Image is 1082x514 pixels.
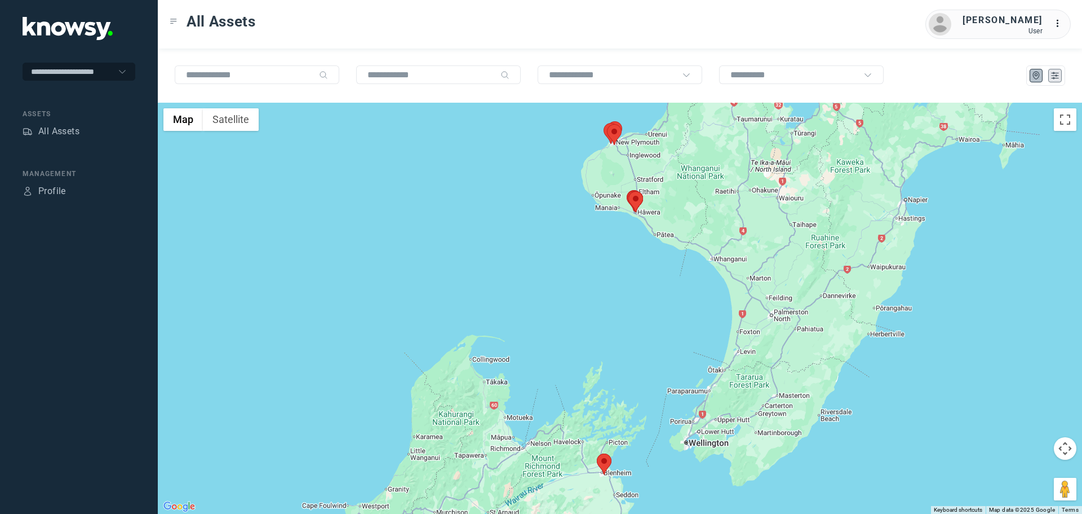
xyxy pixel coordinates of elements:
[963,27,1043,35] div: User
[989,507,1055,513] span: Map data ©2025 Google
[170,17,178,25] div: Toggle Menu
[23,126,33,137] div: Assets
[38,184,66,198] div: Profile
[1054,108,1076,131] button: Toggle fullscreen view
[934,506,982,514] button: Keyboard shortcuts
[1054,17,1067,30] div: :
[23,169,135,179] div: Management
[38,125,79,138] div: All Assets
[163,108,203,131] button: Show street map
[23,125,79,138] a: AssetsAll Assets
[1054,17,1067,32] div: :
[929,13,951,36] img: avatar.png
[203,108,259,131] button: Show satellite imagery
[963,14,1043,27] div: [PERSON_NAME]
[23,184,66,198] a: ProfileProfile
[187,11,256,32] span: All Assets
[1054,478,1076,500] button: Drag Pegman onto the map to open Street View
[23,186,33,196] div: Profile
[1050,71,1060,81] div: List
[1062,507,1079,513] a: Terms (opens in new tab)
[1031,71,1041,81] div: Map
[23,17,113,40] img: Application Logo
[1054,19,1066,28] tspan: ...
[23,109,135,119] div: Assets
[1054,437,1076,460] button: Map camera controls
[161,499,198,514] a: Open this area in Google Maps (opens a new window)
[161,499,198,514] img: Google
[319,71,328,80] div: Search
[500,71,509,80] div: Search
